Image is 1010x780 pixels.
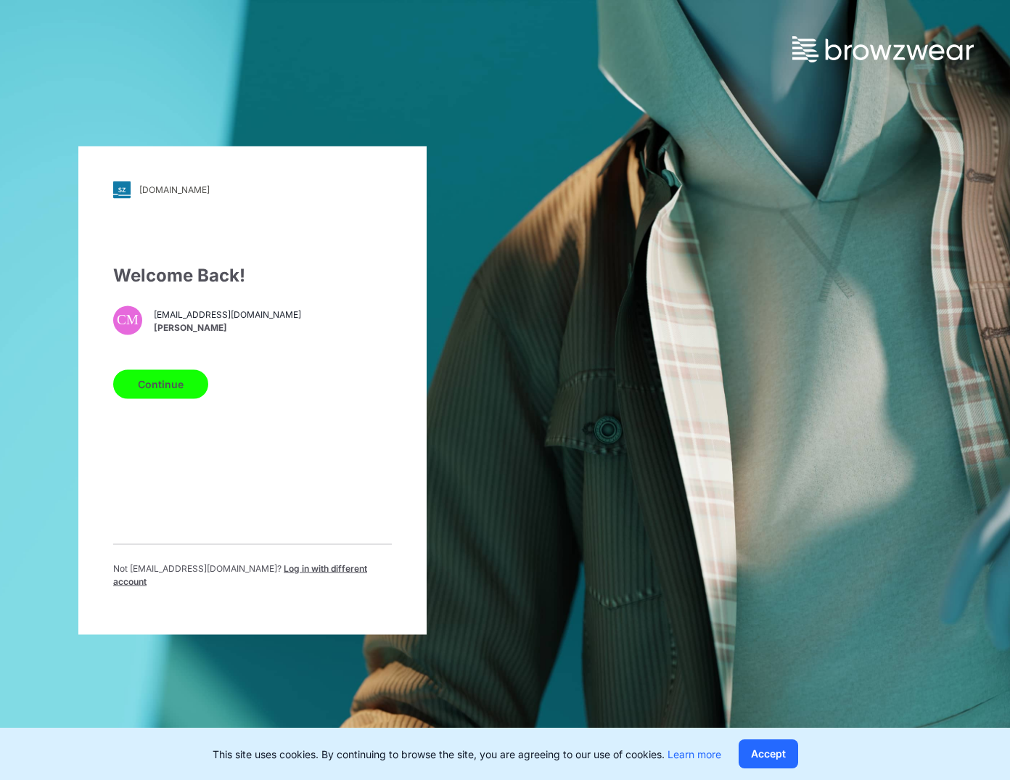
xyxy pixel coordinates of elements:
p: Not [EMAIL_ADDRESS][DOMAIN_NAME] ? [113,562,392,588]
span: [EMAIL_ADDRESS][DOMAIN_NAME] [154,308,301,321]
button: Accept [739,739,798,768]
div: Welcome Back! [113,262,392,288]
p: This site uses cookies. By continuing to browse the site, you are agreeing to our use of cookies. [213,747,721,762]
button: Continue [113,369,208,398]
img: browzwear-logo.73288ffb.svg [792,36,974,62]
div: CM [113,305,142,334]
a: Learn more [668,748,721,760]
span: [PERSON_NAME] [154,321,301,334]
a: [DOMAIN_NAME] [113,181,392,198]
img: svg+xml;base64,PHN2ZyB3aWR0aD0iMjgiIGhlaWdodD0iMjgiIHZpZXdCb3g9IjAgMCAyOCAyOCIgZmlsbD0ibm9uZSIgeG... [113,181,131,198]
div: [DOMAIN_NAME] [139,184,210,195]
